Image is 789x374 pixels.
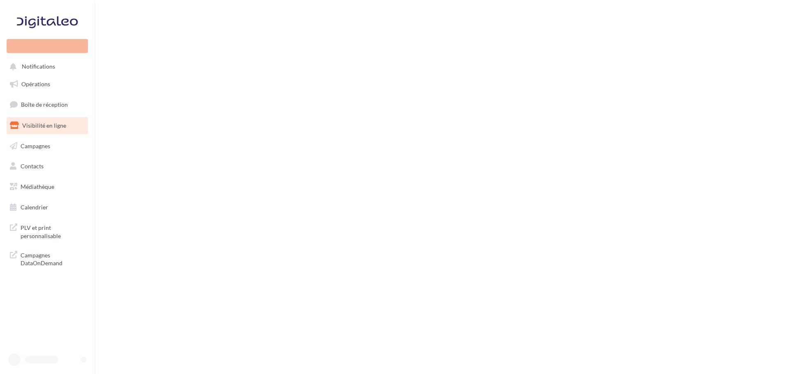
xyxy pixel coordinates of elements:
span: Campagnes [21,142,50,149]
a: Médiathèque [5,178,90,195]
span: Visibilité en ligne [22,122,66,129]
a: Contacts [5,158,90,175]
span: Calendrier [21,204,48,211]
a: Calendrier [5,199,90,216]
div: Nouvelle campagne [7,39,88,53]
span: Notifications [22,63,55,70]
a: Campagnes DataOnDemand [5,246,90,271]
span: Opérations [21,80,50,87]
a: Boîte de réception [5,96,90,113]
span: Contacts [21,163,44,170]
span: Médiathèque [21,183,54,190]
a: Opérations [5,76,90,93]
a: Campagnes [5,138,90,155]
a: PLV et print personnalisable [5,219,90,243]
span: Campagnes DataOnDemand [21,250,85,267]
span: PLV et print personnalisable [21,222,85,240]
span: Boîte de réception [21,101,68,108]
a: Visibilité en ligne [5,117,90,134]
